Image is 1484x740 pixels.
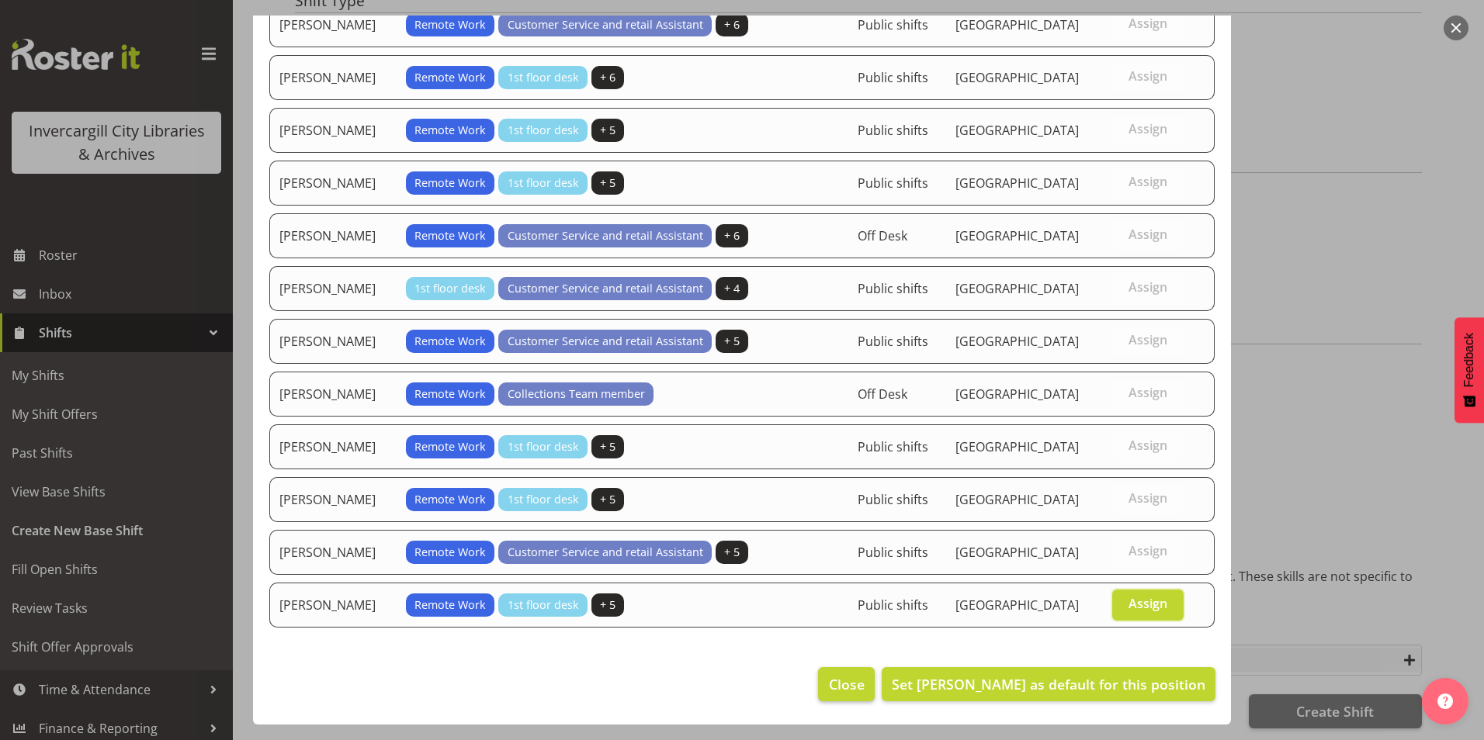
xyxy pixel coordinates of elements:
[1437,693,1453,709] img: help-xxl-2.png
[955,280,1079,297] span: [GEOGRAPHIC_DATA]
[414,16,486,33] span: Remote Work
[858,175,928,192] span: Public shifts
[1129,437,1167,453] span: Assign
[955,227,1079,244] span: [GEOGRAPHIC_DATA]
[508,333,703,350] span: Customer Service and retail Assistant
[1455,317,1484,423] button: Feedback - Show survey
[1129,543,1167,558] span: Assign
[724,16,740,33] span: + 6
[892,675,1205,693] span: Set [PERSON_NAME] as default for this position
[858,386,907,403] span: Off Desk
[508,280,703,297] span: Customer Service and retail Assistant
[508,491,579,508] span: 1st floor desk
[508,544,703,561] span: Customer Service and retail Assistant
[858,122,928,139] span: Public shifts
[858,544,928,561] span: Public shifts
[955,69,1079,86] span: [GEOGRAPHIC_DATA]
[829,674,865,694] span: Close
[858,69,928,86] span: Public shifts
[882,667,1215,701] button: Set [PERSON_NAME] as default for this position
[414,175,486,192] span: Remote Work
[269,477,397,522] td: [PERSON_NAME]
[724,227,740,244] span: + 6
[955,386,1079,403] span: [GEOGRAPHIC_DATA]
[1129,279,1167,295] span: Assign
[414,333,486,350] span: Remote Work
[269,213,397,258] td: [PERSON_NAME]
[269,55,397,100] td: [PERSON_NAME]
[955,175,1079,192] span: [GEOGRAPHIC_DATA]
[508,16,703,33] span: Customer Service and retail Assistant
[508,175,579,192] span: 1st floor desk
[955,122,1079,139] span: [GEOGRAPHIC_DATA]
[1129,16,1167,31] span: Assign
[269,161,397,206] td: [PERSON_NAME]
[414,544,486,561] span: Remote Work
[724,544,740,561] span: + 5
[600,69,615,86] span: + 6
[955,333,1079,350] span: [GEOGRAPHIC_DATA]
[1129,174,1167,189] span: Assign
[1129,385,1167,400] span: Assign
[858,16,928,33] span: Public shifts
[508,386,645,403] span: Collections Team member
[269,424,397,469] td: [PERSON_NAME]
[600,596,615,614] span: + 5
[414,386,486,403] span: Remote Work
[955,544,1079,561] span: [GEOGRAPHIC_DATA]
[858,438,928,455] span: Public shifts
[600,491,615,508] span: + 5
[724,333,740,350] span: + 5
[414,280,486,297] span: 1st floor desk
[1129,121,1167,137] span: Assign
[414,227,486,244] span: Remote Work
[955,596,1079,614] span: [GEOGRAPHIC_DATA]
[508,122,579,139] span: 1st floor desk
[269,372,397,417] td: [PERSON_NAME]
[858,280,928,297] span: Public shifts
[955,438,1079,455] span: [GEOGRAPHIC_DATA]
[1462,333,1476,387] span: Feedback
[1129,226,1167,242] span: Assign
[414,491,486,508] span: Remote Work
[858,491,928,508] span: Public shifts
[414,122,486,139] span: Remote Work
[414,438,486,455] span: Remote Work
[858,333,928,350] span: Public shifts
[724,280,740,297] span: + 4
[269,2,397,47] td: [PERSON_NAME]
[858,596,928,614] span: Public shifts
[269,530,397,575] td: [PERSON_NAME]
[269,108,397,153] td: [PERSON_NAME]
[600,175,615,192] span: + 5
[1129,332,1167,348] span: Assign
[955,491,1079,508] span: [GEOGRAPHIC_DATA]
[508,69,579,86] span: 1st floor desk
[818,667,874,701] button: Close
[600,122,615,139] span: + 5
[269,319,397,364] td: [PERSON_NAME]
[955,16,1079,33] span: [GEOGRAPHIC_DATA]
[414,69,486,86] span: Remote Work
[1129,68,1167,84] span: Assign
[508,596,579,614] span: 1st floor desk
[414,596,486,614] span: Remote Work
[600,438,615,455] span: + 5
[269,266,397,311] td: [PERSON_NAME]
[1129,596,1167,611] span: Assign
[508,438,579,455] span: 1st floor desk
[1129,490,1167,506] span: Assign
[858,227,907,244] span: Off Desk
[508,227,703,244] span: Customer Service and retail Assistant
[269,583,397,628] td: [PERSON_NAME]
